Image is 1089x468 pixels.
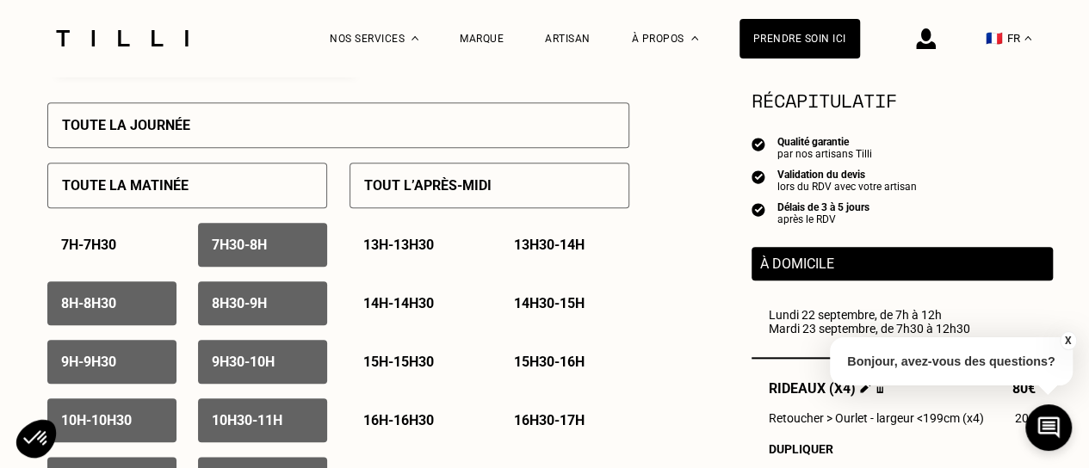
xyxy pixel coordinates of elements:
[777,181,917,193] div: lors du RDV avec votre artisan
[739,19,860,58] a: Prendre soin ici
[986,30,1003,46] span: 🇫🇷
[411,36,418,40] img: Menu déroulant
[545,33,591,45] a: Artisan
[363,295,434,311] p: 14h - 14h30
[62,177,189,194] p: Toute la matinée
[752,169,765,184] img: icon list info
[1024,36,1031,40] img: menu déroulant
[514,354,585,370] p: 15h30 - 16h
[777,169,917,181] div: Validation du devis
[777,136,872,148] div: Qualité garantie
[460,33,504,45] a: Marque
[1015,411,1036,425] span: 20€
[364,177,492,194] p: Tout l’après-midi
[514,412,585,428] p: 16h30 - 17h
[769,380,885,397] span: Rideaux (x4)
[769,442,1036,456] div: Dupliquer
[769,308,1036,322] div: Lundi 22 septembre, de 7h à 12h
[212,412,282,428] p: 10h30 - 11h
[777,148,872,160] div: par nos artisans Tilli
[1059,331,1076,350] button: X
[61,295,116,311] p: 8h - 8h30
[830,337,1073,385] p: Bonjour, avez-vous des questions?
[50,30,195,46] img: Logo du service de couturière Tilli
[61,237,116,253] p: 7h - 7h30
[61,412,132,428] p: 10h - 10h30
[212,295,267,311] p: 8h30 - 9h
[777,213,869,225] div: après le RDV
[514,295,585,311] p: 14h30 - 15h
[752,136,765,151] img: icon list info
[212,237,267,253] p: 7h30 - 8h
[752,86,1053,114] section: Récapitulatif
[769,322,1036,336] div: Mardi 23 septembre, de 7h30 à 12h30
[363,237,434,253] p: 13h - 13h30
[769,411,984,425] span: Retoucher > Ourlet - largeur <199cm (x4)
[61,354,116,370] p: 9h - 9h30
[752,201,765,217] img: icon list info
[363,354,434,370] p: 15h - 15h30
[62,117,190,133] p: Toute la journée
[514,237,585,253] p: 13h30 - 14h
[777,201,869,213] div: Délais de 3 à 5 jours
[760,256,1044,272] p: À domicile
[212,354,275,370] p: 9h30 - 10h
[916,28,936,49] img: icône connexion
[363,412,434,428] p: 16h - 16h30
[691,36,698,40] img: Menu déroulant à propos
